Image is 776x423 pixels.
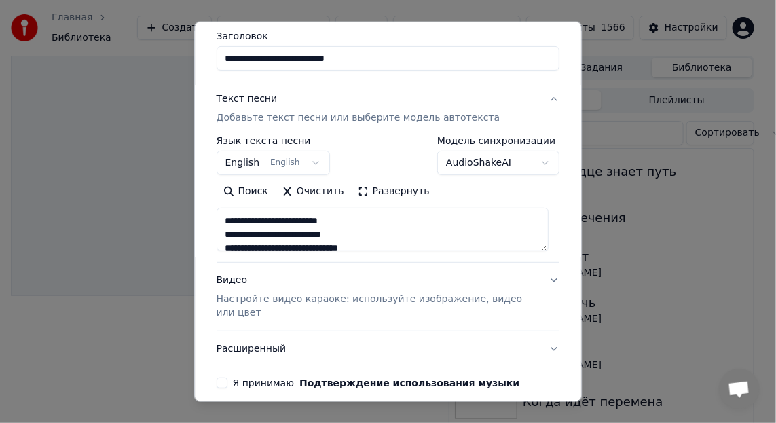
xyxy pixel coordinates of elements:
[217,331,560,367] button: Расширенный
[217,81,560,136] button: Текст песниДобавьте текст песни или выберите модель автотекста
[217,293,538,320] p: Настройте видео караоке: используйте изображение, видео или цвет
[437,136,559,145] label: Модель синхронизации
[217,181,275,202] button: Поиск
[217,31,560,41] label: Заголовок
[217,111,500,125] p: Добавьте текст песни или выберите модель автотекста
[217,136,560,262] div: Текст песниДобавьте текст песни или выберите модель автотекста
[217,92,278,106] div: Текст песни
[233,378,520,388] label: Я принимаю
[275,181,351,202] button: Очистить
[217,136,331,145] label: Язык текста песни
[299,378,519,388] button: Я принимаю
[217,263,560,331] button: ВидеоНастройте видео караоке: используйте изображение, видео или цвет
[217,274,538,320] div: Видео
[351,181,437,202] button: Развернуть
